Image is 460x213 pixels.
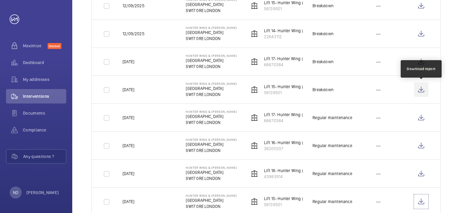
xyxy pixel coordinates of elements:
img: elevator.svg [251,2,258,9]
p: 56139501 [264,6,311,12]
p: Lift 15- Hunter Wing (7FL) [264,196,311,202]
p: SW17 0RE LONDON [186,119,237,125]
p: --- [376,87,381,93]
p: Hunter Wing & [PERSON_NAME] [186,110,237,113]
p: 43983914 [264,174,311,180]
p: 56139501 [264,90,311,96]
p: Lift 16- Hunter Wing (7FL) [264,140,311,146]
div: Download report [407,66,436,72]
p: [GEOGRAPHIC_DATA] [186,2,237,8]
p: SW17 0RE LONDON [186,203,237,209]
span: Dashboard [23,60,66,66]
p: [DATE] [123,171,134,177]
p: [GEOGRAPHIC_DATA] [186,29,237,35]
div: Regular maintenance [312,171,352,177]
p: Hunter Wing & [PERSON_NAME] [186,82,237,85]
p: Hunter Wing & [PERSON_NAME] [186,194,237,197]
img: elevator.svg [251,142,258,149]
p: --- [376,199,381,205]
img: elevator.svg [251,170,258,177]
p: 12/09/2025 [123,31,145,37]
p: [GEOGRAPHIC_DATA] [186,169,237,175]
p: 22643112 [264,34,311,40]
p: Lift 14- Hunter Wing (7FL) [264,28,311,34]
p: 66670384 [264,62,311,68]
p: --- [376,59,381,65]
img: elevator.svg [251,58,258,65]
span: My addresses [23,76,66,82]
p: SW17 0RE LONDON [186,91,237,97]
div: Regular maintenance [312,199,352,205]
p: NO [13,190,18,196]
div: Breakdown [312,59,334,65]
span: Interventions [23,93,66,99]
p: [GEOGRAPHIC_DATA] [186,85,237,91]
p: Lift 17- Hunter Wing (7FL) [264,112,311,118]
p: Hunter Wing & [PERSON_NAME] [186,138,237,141]
p: [DATE] [123,59,134,65]
img: elevator.svg [251,86,258,93]
div: Breakdown [312,3,334,9]
p: [GEOGRAPHIC_DATA] [186,141,237,147]
p: [GEOGRAPHIC_DATA] [186,57,237,63]
p: Hunter Wing & [PERSON_NAME] [186,166,237,169]
p: 56139501 [264,202,311,208]
p: [DATE] [123,143,134,149]
p: --- [376,115,381,121]
p: --- [376,143,381,149]
p: [DATE] [123,87,134,93]
div: Regular maintenance [312,115,352,121]
p: Hunter Wing & [PERSON_NAME] [186,26,237,29]
span: Any questions ? [23,153,66,159]
p: Lift 17- Hunter Wing (7FL) [264,56,311,62]
span: Compliance [23,127,66,133]
span: Discover [48,43,61,49]
p: SW17 0RE LONDON [186,8,237,14]
p: Lift 18- Hunter Wing (7FL) [264,168,311,174]
p: SW17 0RE LONDON [186,63,237,69]
img: elevator.svg [251,114,258,121]
p: 36200207 [264,146,311,152]
div: Breakdown [312,31,334,37]
p: SW17 0RE LONDON [186,175,237,181]
p: [DATE] [123,199,134,205]
p: Hunter Wing & [PERSON_NAME] [186,54,237,57]
p: [PERSON_NAME] [26,190,59,196]
img: elevator.svg [251,198,258,205]
p: --- [376,31,381,37]
p: Lift 15- Hunter Wing (7FL) [264,84,311,90]
div: Breakdown [312,87,334,93]
p: --- [376,3,381,9]
img: elevator.svg [251,30,258,37]
p: --- [376,171,381,177]
p: [DATE] [123,115,134,121]
p: SW17 0RE LONDON [186,147,237,153]
p: [GEOGRAPHIC_DATA] [186,113,237,119]
span: Maximize [23,43,48,49]
p: [GEOGRAPHIC_DATA] [186,197,237,203]
span: Documents [23,110,66,116]
p: 66670384 [264,118,311,124]
p: SW17 0RE LONDON [186,35,237,42]
p: 12/09/2025 [123,3,145,9]
div: Regular maintenance [312,143,352,149]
